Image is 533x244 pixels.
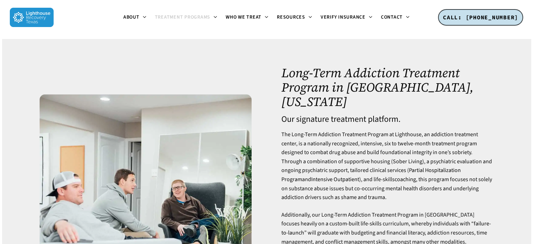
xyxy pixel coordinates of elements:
[119,15,151,20] a: About
[281,115,493,124] h4: Our signature treatment platform.
[221,15,273,20] a: Who We Treat
[438,9,523,26] a: CALL: [PHONE_NUMBER]
[381,14,403,21] span: Contact
[273,15,316,20] a: Resources
[10,8,54,27] img: Lighthouse Recovery Texas
[377,15,414,20] a: Contact
[443,14,518,21] span: CALL: [PHONE_NUMBER]
[321,14,365,21] span: Verify Insurance
[123,14,139,21] span: About
[395,176,416,183] a: coaching
[155,14,211,21] span: Treatment Programs
[151,15,222,20] a: Treatment Programs
[281,66,493,109] h1: Long-Term Addiction Treatment Program in [GEOGRAPHIC_DATA], [US_STATE]
[316,15,377,20] a: Verify Insurance
[277,14,305,21] span: Resources
[226,14,261,21] span: Who We Treat
[281,130,493,211] p: The Long-Term Addiction Treatment Program at Lighthouse, an addiction treatment center, is a nati...
[311,176,359,183] a: Intensive Outpatient
[281,220,491,237] a: failure-to-launch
